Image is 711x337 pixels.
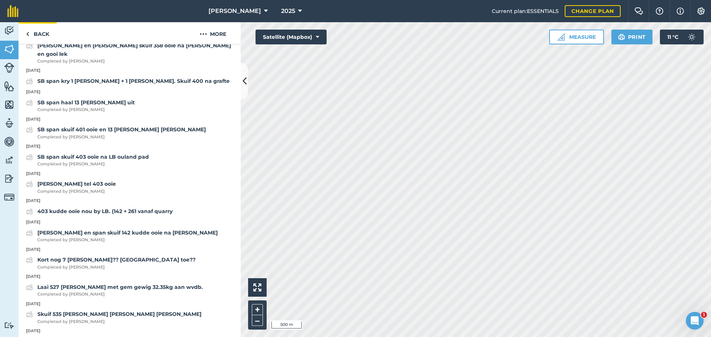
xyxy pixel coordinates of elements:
[37,311,201,317] strong: Skuif 535 [PERSON_NAME] [PERSON_NAME] [PERSON_NAME]
[37,58,233,65] span: Completed by [PERSON_NAME]
[26,180,33,189] img: svg+xml;base64,PD94bWwgdmVyc2lvbj0iMS4wIiBlbmNvZGluZz0idXRmLTgiPz4KPCEtLSBHZW5lcmF0b3I6IEFkb2JlIE...
[26,207,173,216] a: 403 kudde ooie nou by LB. (142 + 261 vanaf quarry
[281,7,295,16] span: 2025
[253,283,261,291] img: Four arrows, one pointing top left, one top right, one bottom right and the last bottom left
[19,328,241,334] p: [DATE]
[667,30,678,44] span: 11 ° C
[26,310,33,319] img: svg+xml;base64,PD94bWwgdmVyc2lvbj0iMS4wIiBlbmNvZGluZz0idXRmLTgiPz4KPCEtLSBHZW5lcmF0b3I6IEFkb2JlIE...
[185,22,241,44] button: More
[26,283,33,292] img: svg+xml;base64,PD94bWwgdmVyc2lvbj0iMS4wIiBlbmNvZGluZz0idXRmLTgiPz4KPCEtLSBHZW5lcmF0b3I6IEFkb2JlIE...
[37,134,206,141] span: Completed by [PERSON_NAME]
[565,5,621,17] a: Change plan
[4,155,14,166] img: svg+xml;base64,PD94bWwgdmVyc2lvbj0iMS4wIiBlbmNvZGluZz0idXRmLTgiPz4KPCEtLSBHZW5lcmF0b3I6IEFkb2JlIE...
[660,30,704,44] button: 11 °C
[37,154,149,160] strong: SB span skuif 403 ooie na LB ouland pad
[19,246,241,253] p: [DATE]
[37,229,218,236] strong: [PERSON_NAME] en span skuif 142 kudde ooie na [PERSON_NAME]
[26,30,29,38] img: svg+xml;base64,PHN2ZyB4bWxucz0iaHR0cDovL3d3dy53My5vcmcvMjAwMC9zdmciIHdpZHRoPSI5IiBoZWlnaHQ9IjI0Ii...
[19,22,57,44] a: Back
[19,116,241,123] p: [DATE]
[37,237,218,243] span: Completed by [PERSON_NAME]
[701,312,707,318] span: 1
[26,256,33,264] img: svg+xml;base64,PD94bWwgdmVyc2lvbj0iMS4wIiBlbmNvZGluZz0idXRmLTgiPz4KPCEtLSBHZW5lcmF0b3I6IEFkb2JlIE...
[19,143,241,150] p: [DATE]
[19,171,241,177] p: [DATE]
[26,77,33,86] img: svg+xml;base64,PD94bWwgdmVyc2lvbj0iMS4wIiBlbmNvZGluZz0idXRmLTgiPz4KPCEtLSBHZW5lcmF0b3I6IEFkb2JlIE...
[677,7,684,16] img: svg+xml;base64,PHN2ZyB4bWxucz0iaHR0cDovL3d3dy53My5vcmcvMjAwMC9zdmciIHdpZHRoPSIxNyIgaGVpZ2h0PSIxNy...
[37,78,230,84] strong: SB span kry 1 [PERSON_NAME] + 1 [PERSON_NAME]. Skuif 400 na grafte
[549,30,604,44] button: Measure
[492,7,559,15] span: Current plan : ESSENTIALS
[19,301,241,307] p: [DATE]
[4,322,14,329] img: svg+xml;base64,PD94bWwgdmVyc2lvbj0iMS4wIiBlbmNvZGluZz0idXRmLTgiPz4KPCEtLSBHZW5lcmF0b3I6IEFkb2JlIE...
[26,77,230,86] a: SB span kry 1 [PERSON_NAME] + 1 [PERSON_NAME]. Skuif 400 na grafte
[4,118,14,129] img: svg+xml;base64,PD94bWwgdmVyc2lvbj0iMS4wIiBlbmNvZGluZz0idXRmLTgiPz4KPCEtLSBHZW5lcmF0b3I6IEFkb2JlIE...
[26,310,201,325] a: Skuif 535 [PERSON_NAME] [PERSON_NAME] [PERSON_NAME]Completed by [PERSON_NAME]
[19,219,241,226] p: [DATE]
[252,304,263,315] button: +
[37,264,196,271] span: Completed by [PERSON_NAME]
[26,41,233,64] a: [PERSON_NAME] en [PERSON_NAME] skuif 358 ooie na [PERSON_NAME] en gooi lekCompleted by [PERSON_NAME]
[4,173,14,184] img: svg+xml;base64,PD94bWwgdmVyc2lvbj0iMS4wIiBlbmNvZGluZz0idXRmLTgiPz4KPCEtLSBHZW5lcmF0b3I6IEFkb2JlIE...
[26,125,206,140] a: SB span skuif 401 ooie en 13 [PERSON_NAME] [PERSON_NAME]Completed by [PERSON_NAME]
[19,198,241,204] p: [DATE]
[26,180,116,195] a: [PERSON_NAME] tel 403 ooieCompleted by [PERSON_NAME]
[26,153,149,168] a: SB span skuif 403 ooie na LB ouland padCompleted by [PERSON_NAME]
[611,30,653,44] button: Print
[26,153,33,162] img: svg+xml;base64,PD94bWwgdmVyc2lvbj0iMS4wIiBlbmNvZGluZz0idXRmLTgiPz4KPCEtLSBHZW5lcmF0b3I6IEFkb2JlIE...
[37,99,135,106] strong: SB span haal 13 [PERSON_NAME] uit
[256,30,327,44] button: Satellite (Mapbox)
[37,208,173,215] strong: 403 kudde ooie nou by LB. (142 + 261 vanaf quarry
[37,291,203,298] span: Completed by [PERSON_NAME]
[4,192,14,202] img: svg+xml;base64,PD94bWwgdmVyc2lvbj0iMS4wIiBlbmNvZGluZz0idXRmLTgiPz4KPCEtLSBHZW5lcmF0b3I6IEFkb2JlIE...
[4,136,14,147] img: svg+xml;base64,PD94bWwgdmVyc2lvbj0iMS4wIiBlbmNvZGluZz0idXRmLTgiPz4KPCEtLSBHZW5lcmF0b3I6IEFkb2JlIE...
[4,81,14,92] img: svg+xml;base64,PHN2ZyB4bWxucz0iaHR0cDovL3d3dy53My5vcmcvMjAwMC9zdmciIHdpZHRoPSI1NiIgaGVpZ2h0PSI2MC...
[557,33,565,41] img: Ruler icon
[4,25,14,36] img: svg+xml;base64,PD94bWwgdmVyc2lvbj0iMS4wIiBlbmNvZGluZz0idXRmLTgiPz4KPCEtLSBHZW5lcmF0b3I6IEFkb2JlIE...
[634,7,643,15] img: Two speech bubbles overlapping with the left bubble in the forefront
[618,33,625,41] img: svg+xml;base64,PHN2ZyB4bWxucz0iaHR0cDovL3d3dy53My5vcmcvMjAwMC9zdmciIHdpZHRoPSIxOSIgaGVpZ2h0PSIyNC...
[26,41,33,50] img: svg+xml;base64,PD94bWwgdmVyc2lvbj0iMS4wIiBlbmNvZGluZz0idXRmLTgiPz4KPCEtLSBHZW5lcmF0b3I6IEFkb2JlIE...
[37,256,196,263] strong: Kort nog 7 [PERSON_NAME]?? [GEOGRAPHIC_DATA] toe??
[37,107,135,113] span: Completed by [PERSON_NAME]
[684,30,699,44] img: svg+xml;base64,PD94bWwgdmVyc2lvbj0iMS4wIiBlbmNvZGluZz0idXRmLTgiPz4KPCEtLSBHZW5lcmF0b3I6IEFkb2JlIE...
[26,283,203,298] a: Laai 527 [PERSON_NAME] met gem gewig 32.35kg aan wvdb.Completed by [PERSON_NAME]
[26,256,196,270] a: Kort nog 7 [PERSON_NAME]?? [GEOGRAPHIC_DATA] toe??Completed by [PERSON_NAME]
[37,319,201,325] span: Completed by [PERSON_NAME]
[37,188,116,195] span: Completed by [PERSON_NAME]
[26,229,33,237] img: svg+xml;base64,PD94bWwgdmVyc2lvbj0iMS4wIiBlbmNvZGluZz0idXRmLTgiPz4KPCEtLSBHZW5lcmF0b3I6IEFkb2JlIE...
[686,312,704,330] iframe: Intercom live chat
[37,126,206,133] strong: SB span skuif 401 ooie en 13 [PERSON_NAME] [PERSON_NAME]
[208,7,261,16] span: [PERSON_NAME]
[7,5,19,17] img: fieldmargin Logo
[37,181,116,187] strong: [PERSON_NAME] tel 403 ooie
[37,284,203,290] strong: Laai 527 [PERSON_NAME] met gem gewig 32.35kg aan wvdb.
[4,99,14,110] img: svg+xml;base64,PHN2ZyB4bWxucz0iaHR0cDovL3d3dy53My5vcmcvMjAwMC9zdmciIHdpZHRoPSI1NiIgaGVpZ2h0PSI2MC...
[26,229,218,243] a: [PERSON_NAME] en span skuif 142 kudde ooie na [PERSON_NAME]Completed by [PERSON_NAME]
[200,30,207,38] img: svg+xml;base64,PHN2ZyB4bWxucz0iaHR0cDovL3d3dy53My5vcmcvMjAwMC9zdmciIHdpZHRoPSIyMCIgaGVpZ2h0PSIyNC...
[4,44,14,55] img: svg+xml;base64,PHN2ZyB4bWxucz0iaHR0cDovL3d3dy53My5vcmcvMjAwMC9zdmciIHdpZHRoPSI1NiIgaGVpZ2h0PSI2MC...
[4,63,14,73] img: svg+xml;base64,PD94bWwgdmVyc2lvbj0iMS4wIiBlbmNvZGluZz0idXRmLTgiPz4KPCEtLSBHZW5lcmF0b3I6IEFkb2JlIE...
[26,125,33,134] img: svg+xml;base64,PD94bWwgdmVyc2lvbj0iMS4wIiBlbmNvZGluZz0idXRmLTgiPz4KPCEtLSBHZW5lcmF0b3I6IEFkb2JlIE...
[19,67,241,74] p: [DATE]
[697,7,705,15] img: A cog icon
[19,273,241,280] p: [DATE]
[26,207,33,216] img: svg+xml;base64,PD94bWwgdmVyc2lvbj0iMS4wIiBlbmNvZGluZz0idXRmLTgiPz4KPCEtLSBHZW5lcmF0b3I6IEFkb2JlIE...
[37,161,149,168] span: Completed by [PERSON_NAME]
[252,315,263,326] button: –
[655,7,664,15] img: A question mark icon
[37,42,231,57] strong: [PERSON_NAME] en [PERSON_NAME] skuif 358 ooie na [PERSON_NAME] en gooi lek
[26,98,33,107] img: svg+xml;base64,PD94bWwgdmVyc2lvbj0iMS4wIiBlbmNvZGluZz0idXRmLTgiPz4KPCEtLSBHZW5lcmF0b3I6IEFkb2JlIE...
[19,89,241,95] p: [DATE]
[26,98,135,113] a: SB span haal 13 [PERSON_NAME] uitCompleted by [PERSON_NAME]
